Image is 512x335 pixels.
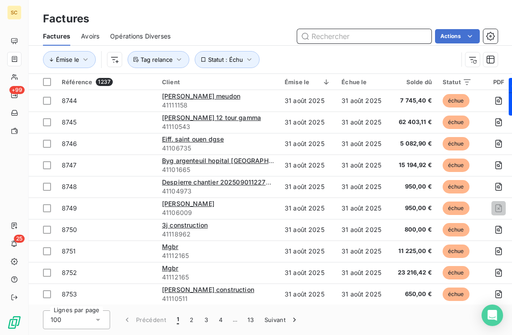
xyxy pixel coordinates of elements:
[279,176,336,198] td: 31 août 2025
[435,29,480,43] button: Actions
[336,198,388,219] td: 31 août 2025
[62,161,77,169] span: 8747
[7,5,21,20] div: SC
[279,283,336,305] td: 31 août 2025
[443,266,469,279] span: échue
[443,94,469,107] span: échue
[228,313,242,327] span: …
[141,56,173,63] span: Tag relance
[199,310,213,329] button: 3
[51,315,61,324] span: 100
[62,118,77,126] span: 8745
[393,247,432,256] span: 11 225,00 €
[213,310,228,329] button: 4
[443,288,469,301] span: échue
[162,286,254,293] span: [PERSON_NAME] construction
[9,86,25,94] span: +99
[279,112,336,133] td: 31 août 2025
[242,310,259,329] button: 13
[336,241,388,262] td: 31 août 2025
[62,204,77,212] span: 8749
[443,78,472,86] div: Statut
[336,155,388,176] td: 31 août 2025
[162,135,224,143] span: Eiff. saint ouen dgse
[184,310,199,329] button: 2
[162,264,179,272] span: Mgbr
[81,32,99,41] span: Avoirs
[279,155,336,176] td: 31 août 2025
[443,245,469,258] span: échue
[393,118,432,127] span: 62 403,11 €
[341,78,383,86] div: Échue le
[62,226,77,233] span: 8750
[117,310,171,329] button: Précédent
[336,112,388,133] td: 31 août 2025
[285,78,331,86] div: Émise le
[162,165,274,174] span: 41101665
[279,241,336,262] td: 31 août 2025
[443,137,469,150] span: échue
[162,251,274,260] span: 41112165
[297,29,431,43] input: Rechercher
[279,133,336,155] td: 31 août 2025
[443,202,469,215] span: échue
[177,315,179,324] span: 1
[62,290,77,298] span: 8753
[336,262,388,283] td: 31 août 2025
[14,235,25,243] span: 25
[43,11,89,27] h3: Factures
[162,157,296,164] span: Byg argenteuil hopital [GEOGRAPHIC_DATA]
[393,268,432,277] span: 23 216,42 €
[336,133,388,155] td: 31 août 2025
[162,243,179,250] span: Mgbr
[336,283,388,305] td: 31 août 2025
[162,101,274,110] span: 41111158
[482,305,503,326] div: Open Intercom Messenger
[43,51,96,68] button: Émise le
[393,204,432,213] span: 950,00 €
[62,97,77,104] span: 8744
[208,56,243,63] span: Statut : Échu
[162,273,274,282] span: 41112165
[443,116,469,129] span: échue
[162,187,274,196] span: 41104973
[443,180,469,193] span: échue
[336,176,388,198] td: 31 août 2025
[162,92,240,100] span: [PERSON_NAME] meudon
[336,219,388,241] td: 31 août 2025
[259,310,304,329] button: Suivant
[62,247,76,255] span: 8751
[110,32,171,41] span: Opérations Diverses
[171,310,184,329] button: 1
[62,269,77,276] span: 8752
[393,139,432,148] span: 5 082,90 €
[336,90,388,112] td: 31 août 2025
[393,182,432,191] span: 950,00 €
[279,198,336,219] td: 31 août 2025
[7,315,21,330] img: Logo LeanPay
[279,90,336,112] td: 31 août 2025
[162,221,208,229] span: 3j construction
[393,290,432,299] span: 650,00 €
[162,122,274,131] span: 41110543
[162,114,261,121] span: [PERSON_NAME] 12 tour gamma
[162,78,274,86] div: Client
[56,56,79,63] span: Émise le
[43,32,70,41] span: Factures
[62,140,77,147] span: 8746
[195,51,260,68] button: Statut : Échu
[393,225,432,234] span: 800,00 €
[443,223,469,236] span: échue
[393,78,432,86] div: Solde dû
[62,183,77,190] span: 8748
[162,294,274,303] span: 41110511
[96,78,113,86] span: 1237
[443,159,469,172] span: échue
[279,262,336,283] td: 31 août 2025
[162,230,274,239] span: 41118962
[162,208,274,217] span: 41106009
[128,51,189,68] button: Tag relance
[393,161,432,170] span: 15 194,92 €
[162,144,274,153] span: 41106735
[162,200,214,207] span: [PERSON_NAME]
